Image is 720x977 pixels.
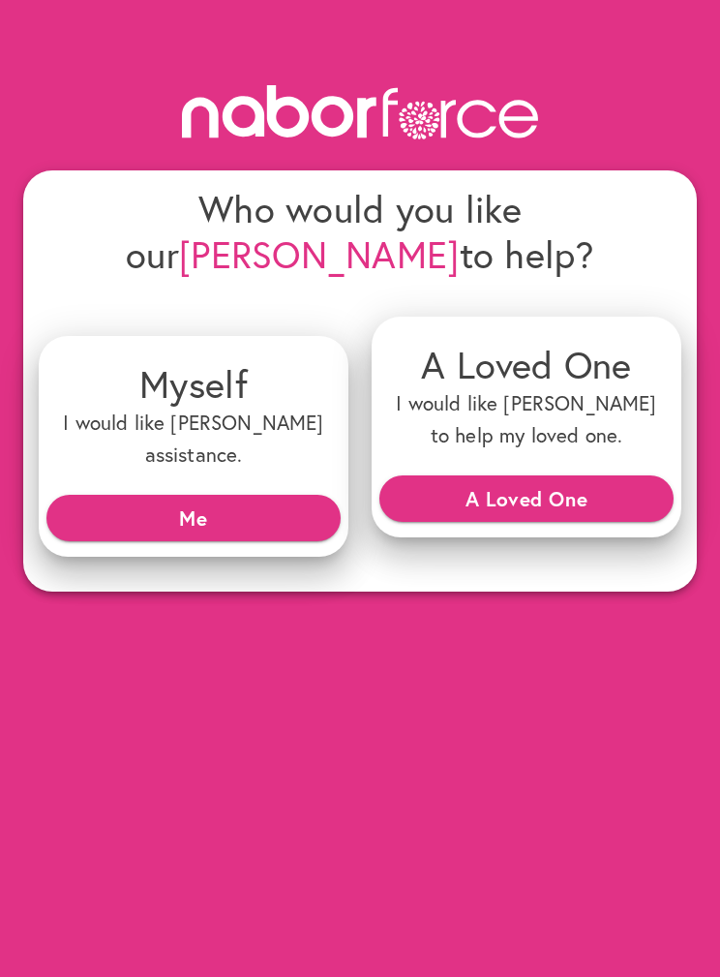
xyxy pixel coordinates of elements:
h4: Who would you like our to help? [39,186,681,278]
h4: A Loved One [387,342,666,387]
button: Me [46,495,341,541]
h4: Myself [54,361,333,407]
h6: I would like [PERSON_NAME] to help my loved one. [387,387,666,452]
h6: I would like [PERSON_NAME] assistance. [54,407,333,472]
span: A Loved One [395,481,658,516]
span: [PERSON_NAME] [179,229,460,279]
span: Me [62,501,325,535]
button: A Loved One [379,475,674,522]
